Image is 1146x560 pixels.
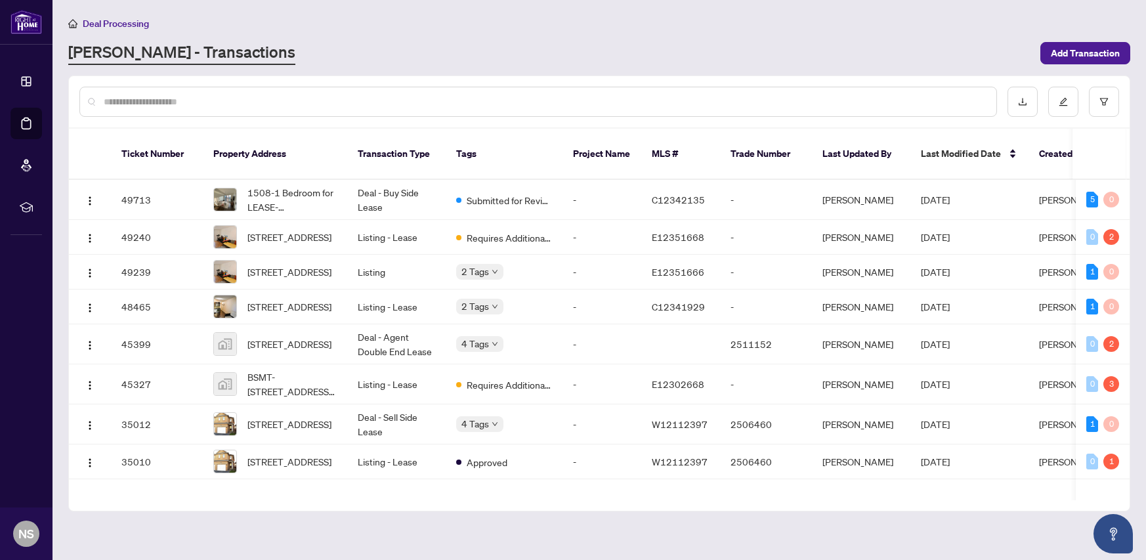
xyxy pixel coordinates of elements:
[461,336,489,351] span: 4 Tags
[812,444,910,479] td: [PERSON_NAME]
[1018,97,1027,106] span: download
[562,290,641,324] td: -
[1086,264,1098,280] div: 1
[921,194,950,205] span: [DATE]
[1086,192,1098,207] div: 5
[652,194,705,205] span: C12342135
[461,416,489,431] span: 4 Tags
[1103,299,1119,314] div: 0
[467,377,552,392] span: Requires Additional Docs
[720,180,812,220] td: -
[562,364,641,404] td: -
[812,324,910,364] td: [PERSON_NAME]
[347,290,446,324] td: Listing - Lease
[1086,454,1098,469] div: 0
[1103,192,1119,207] div: 0
[347,364,446,404] td: Listing - Lease
[1048,87,1078,117] button: edit
[562,324,641,364] td: -
[1093,514,1133,553] button: Open asap
[79,414,100,435] button: Logo
[1089,87,1119,117] button: filter
[85,340,95,351] img: Logo
[85,196,95,206] img: Logo
[562,444,641,479] td: -
[1039,194,1110,205] span: [PERSON_NAME]
[83,18,149,30] span: Deal Processing
[111,180,203,220] td: 49713
[652,378,704,390] span: E12302668
[812,180,910,220] td: [PERSON_NAME]
[720,404,812,444] td: 2506460
[347,404,446,444] td: Deal - Sell Side Lease
[1099,97,1109,106] span: filter
[247,299,331,314] span: [STREET_ADDRESS]
[446,129,562,180] th: Tags
[79,226,100,248] button: Logo
[85,380,95,391] img: Logo
[652,231,704,243] span: E12351668
[910,129,1029,180] th: Last Modified Date
[1039,418,1110,430] span: [PERSON_NAME]
[247,230,331,244] span: [STREET_ADDRESS]
[79,334,100,355] button: Logo
[812,129,910,180] th: Last Updated By
[111,129,203,180] th: Ticket Number
[111,255,203,290] td: 49239
[1039,231,1110,243] span: [PERSON_NAME]
[812,404,910,444] td: [PERSON_NAME]
[85,458,95,468] img: Logo
[562,255,641,290] td: -
[18,525,34,543] span: NS
[1039,266,1110,278] span: [PERSON_NAME]
[812,255,910,290] td: [PERSON_NAME]
[247,265,331,279] span: [STREET_ADDRESS]
[347,324,446,364] td: Deal - Agent Double End Lease
[68,41,295,65] a: [PERSON_NAME] - Transactions
[1103,336,1119,352] div: 2
[347,444,446,479] td: Listing - Lease
[812,364,910,404] td: [PERSON_NAME]
[652,301,705,312] span: C12341929
[1103,454,1119,469] div: 1
[461,264,489,279] span: 2 Tags
[347,220,446,255] td: Listing - Lease
[247,370,337,398] span: BSMT-[STREET_ADDRESS][PERSON_NAME][PERSON_NAME]
[214,373,236,395] img: thumbnail-img
[562,180,641,220] td: -
[111,404,203,444] td: 35012
[79,261,100,282] button: Logo
[921,456,950,467] span: [DATE]
[85,233,95,244] img: Logo
[652,418,708,430] span: W12112397
[85,420,95,431] img: Logo
[641,129,720,180] th: MLS #
[347,180,446,220] td: Deal - Buy Side Lease
[720,324,812,364] td: 2511152
[562,220,641,255] td: -
[68,19,77,28] span: home
[720,255,812,290] td: -
[247,454,331,469] span: [STREET_ADDRESS]
[1008,87,1038,117] button: download
[1039,456,1110,467] span: [PERSON_NAME]
[111,220,203,255] td: 49240
[720,444,812,479] td: 2506460
[214,188,236,211] img: thumbnail-img
[492,341,498,347] span: down
[812,220,910,255] td: [PERSON_NAME]
[1039,338,1110,350] span: [PERSON_NAME]
[921,301,950,312] span: [DATE]
[1103,229,1119,245] div: 2
[921,146,1001,161] span: Last Modified Date
[720,220,812,255] td: -
[11,10,42,34] img: logo
[247,417,331,431] span: [STREET_ADDRESS]
[467,455,507,469] span: Approved
[1086,376,1098,392] div: 0
[720,129,812,180] th: Trade Number
[79,451,100,472] button: Logo
[247,337,331,351] span: [STREET_ADDRESS]
[720,290,812,324] td: -
[85,303,95,313] img: Logo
